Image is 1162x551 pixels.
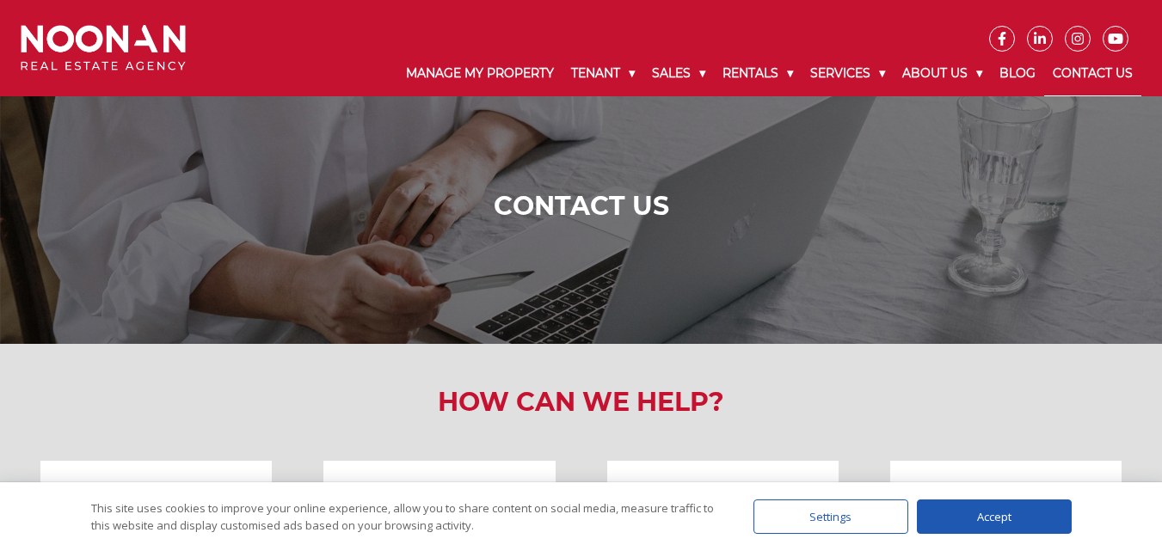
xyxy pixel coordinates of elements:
[714,52,802,95] a: Rentals
[8,387,1154,418] h2: How Can We Help?
[563,52,643,95] a: Tenant
[25,191,1137,222] h1: Contact Us
[397,52,563,95] a: Manage My Property
[91,499,719,534] div: This site uses cookies to improve your online experience, allow you to share content on social me...
[1044,52,1141,96] a: Contact Us
[643,52,714,95] a: Sales
[991,52,1044,95] a: Blog
[753,499,908,534] div: Settings
[802,52,894,95] a: Services
[21,25,186,70] img: Noonan Real Estate Agency
[917,499,1072,534] div: Accept
[894,52,991,95] a: About Us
